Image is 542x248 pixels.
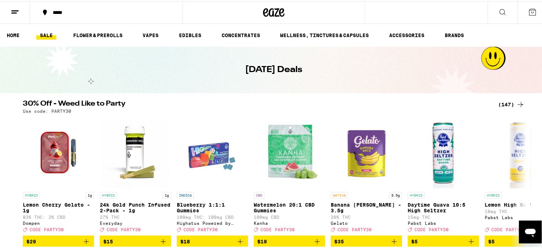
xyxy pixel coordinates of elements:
p: 1g [162,191,171,197]
p: Daytime Guava 10:5 High Seltzer [408,201,479,212]
iframe: Button to launch messaging window [519,219,542,242]
div: Highatus Powered by Cannabiotix [177,220,248,224]
span: $5 [411,238,418,243]
div: Kanha [254,220,325,224]
img: Gelato - Banana Runtz - 3.5g [331,116,402,187]
span: $35 [334,238,344,243]
p: 100mg THC: 100mg CBD [177,214,248,218]
p: 24k Gold Punch Infused 2-Pack - 1g [100,201,171,212]
p: HYBRID [23,191,40,197]
h1: [DATE] Deals [245,63,302,75]
a: WELLNESS, TINCTURES & CAPSULES [277,30,372,39]
span: CODE PARTY30 [491,226,526,231]
p: 1g [86,191,94,197]
span: $29 [26,238,36,243]
button: Add to bag [100,234,171,247]
a: ACCESSORIES [386,30,428,39]
img: Everyday - 24k Gold Punch Infused 2-Pack - 1g [100,116,171,187]
p: 100mg CBD [254,214,325,218]
span: CODE PARTY30 [107,226,141,231]
a: Open page for Blueberry 1:1:1 Gummies from Highatus Powered by Cannabiotix [177,116,248,234]
a: (147) [498,99,525,108]
div: Dompen [23,220,94,224]
a: Open page for Daytime Guava 10:5 High Seltzer from Pabst Labs [408,116,479,234]
p: INDICA [177,191,194,197]
p: Watermelon 20:1 CBD Gummies [254,201,325,212]
p: 83% THC: 2% CBD [23,214,94,218]
div: Everyday [100,220,171,224]
span: CODE PARTY30 [414,226,449,231]
p: SATIVA [331,191,348,197]
span: CODE PARTY30 [337,226,372,231]
p: 3.5g [389,191,402,197]
a: SALE [36,30,56,39]
a: BRANDS [441,30,468,39]
a: HOME [3,30,23,39]
img: Highatus Powered by Cannabiotix - Blueberry 1:1:1 Gummies [177,116,248,187]
p: 27% THC [100,214,171,218]
img: Kanha - Watermelon 20:1 CBD Gummies [254,116,325,187]
button: Add to bag [177,234,248,247]
a: Open page for Lemon Cherry Gelato - 1g from Dompen [23,116,94,234]
p: 15mg THC [408,214,479,218]
a: FLOWER & PREROLLS [69,30,126,39]
button: Add to bag [254,234,325,247]
a: EDIBLES [175,30,205,39]
p: CBD [254,191,264,197]
span: $15 [103,238,113,243]
p: HYBRID [485,191,502,197]
div: Gelato [331,220,402,224]
p: Lemon Cherry Gelato - 1g [23,201,94,212]
a: Open page for 24k Gold Punch Infused 2-Pack - 1g from Everyday [100,116,171,234]
img: Pabst Labs - Daytime Guava 10:5 High Seltzer [408,116,479,187]
a: Open page for Watermelon 20:1 CBD Gummies from Kanha [254,116,325,234]
span: $19 [257,238,267,243]
button: Add to bag [408,234,479,247]
p: Use code: PARTY30 [23,108,71,112]
span: CODE PARTY30 [260,226,295,231]
span: $5 [488,238,495,243]
button: Add to bag [331,234,402,247]
p: Banana [PERSON_NAME] - 3.5g [331,201,402,212]
a: Open page for Banana Runtz - 3.5g from Gelato [331,116,402,234]
p: HYBRID [408,191,425,197]
span: CODE PARTY30 [30,226,64,231]
p: HYBRID [100,191,117,197]
div: Pabst Labs [408,220,479,224]
a: CONCENTRATES [218,30,264,39]
p: Blueberry 1:1:1 Gummies [177,201,248,212]
a: VAPES [139,30,162,39]
p: 26% THC [331,214,402,218]
button: Add to bag [23,234,94,247]
span: $18 [180,238,190,243]
h2: 30% Off - Weed Like to Party [23,99,490,108]
img: Dompen - Lemon Cherry Gelato - 1g [23,116,94,187]
span: CODE PARTY30 [184,226,218,231]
